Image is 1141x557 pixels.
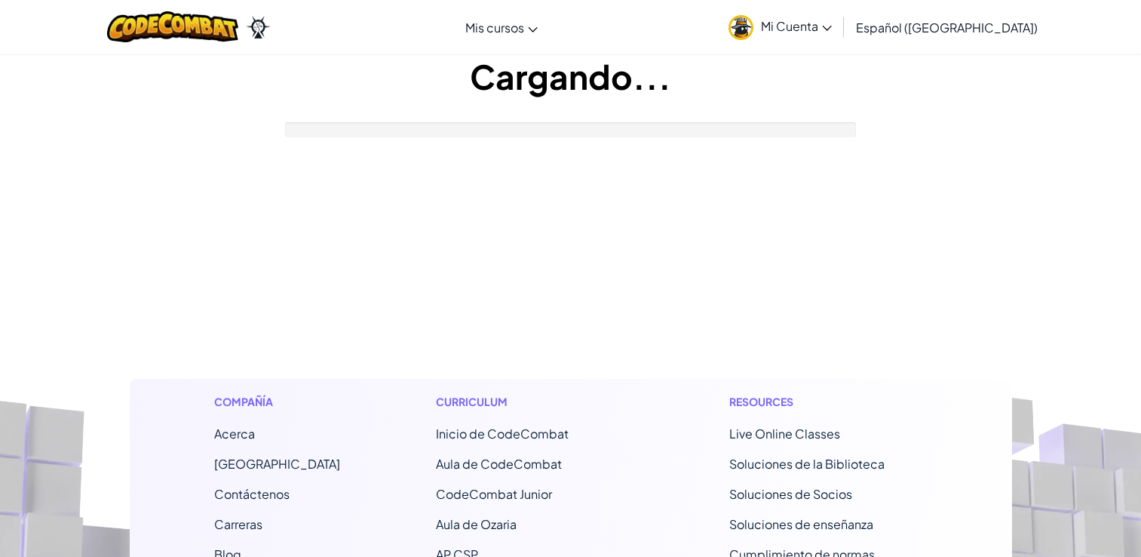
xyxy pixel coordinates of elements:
[436,394,634,410] h1: Curriculum
[436,486,552,502] a: CodeCombat Junior
[214,456,340,472] a: [GEOGRAPHIC_DATA]
[214,426,255,442] a: Acerca
[729,456,885,472] a: Soluciones de la Biblioteca
[458,7,545,48] a: Mis cursos
[246,16,270,38] img: Ozaria
[729,426,840,442] a: Live Online Classes
[721,3,839,51] a: Mi Cuenta
[214,516,262,532] a: Carreras
[729,486,852,502] a: Soluciones de Socios
[761,18,832,34] span: Mi Cuenta
[465,20,524,35] span: Mis cursos
[728,15,753,40] img: avatar
[856,20,1038,35] span: Español ([GEOGRAPHIC_DATA])
[214,486,290,502] span: Contáctenos
[436,456,562,472] a: Aula de CodeCombat
[436,516,517,532] a: Aula de Ozaria
[729,394,928,410] h1: Resources
[107,11,239,42] img: CodeCombat logo
[729,516,873,532] a: Soluciones de enseñanza
[214,394,340,410] h1: Compañía
[436,426,569,442] span: Inicio de CodeCombat
[848,7,1045,48] a: Español ([GEOGRAPHIC_DATA])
